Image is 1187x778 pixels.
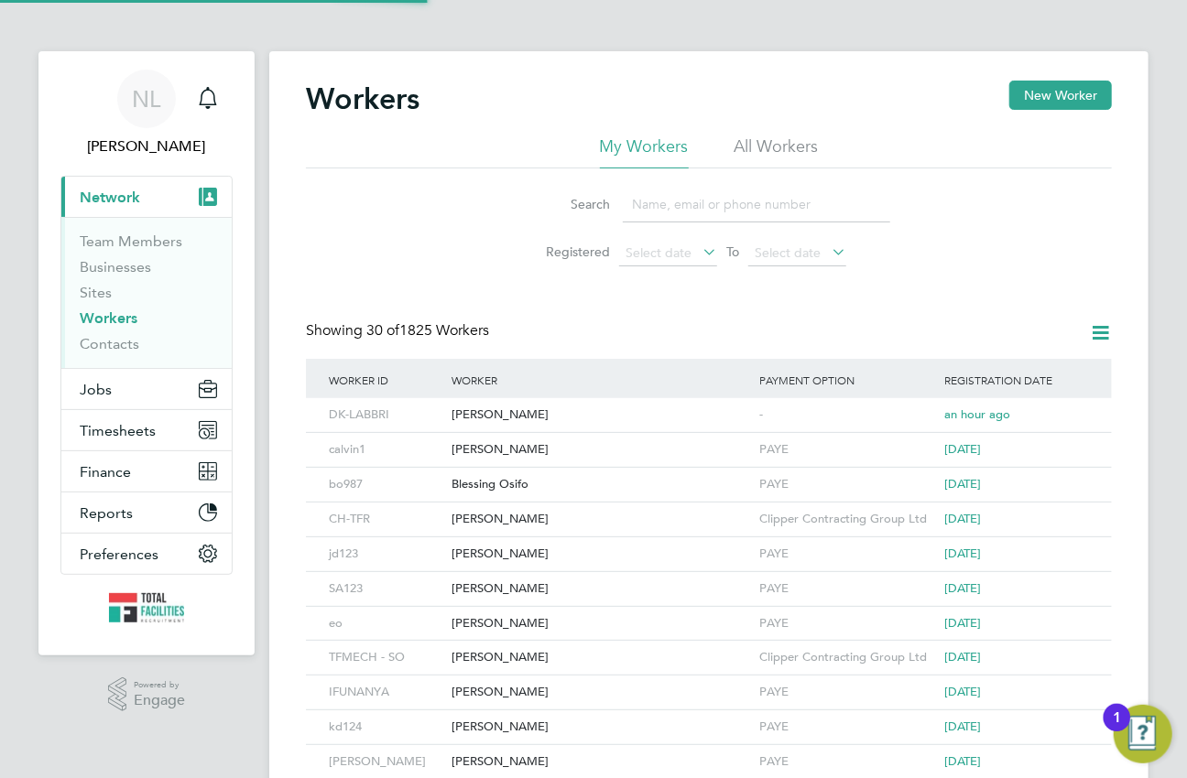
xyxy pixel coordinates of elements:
span: [DATE] [944,476,981,492]
span: Engage [134,693,185,708]
div: PAYE [755,572,940,606]
div: - [755,398,940,432]
a: Sites [80,284,112,301]
button: Finance [61,451,232,492]
label: Registered [528,243,610,260]
a: Team Members [80,232,182,250]
div: [PERSON_NAME] [447,502,755,536]
button: New Worker [1009,81,1112,110]
label: Search [528,196,610,212]
div: [PERSON_NAME] [447,607,755,641]
nav: Main navigation [38,51,255,655]
span: [DATE] [944,719,981,734]
span: Select date [755,244,821,261]
span: Network [80,189,140,206]
div: TFMECH - SO [324,641,447,675]
a: calvin1[PERSON_NAME]PAYE[DATE] [324,432,1094,448]
div: Payment Option [755,359,940,401]
div: [PERSON_NAME] [447,433,755,467]
a: CH-TFR[PERSON_NAME]Clipper Contracting Group Ltd[DATE] [324,502,1094,517]
span: 30 of [366,321,399,340]
div: PAYE [755,468,940,502]
a: jd123[PERSON_NAME]PAYE[DATE] [324,536,1094,552]
a: DK-LABBRI[PERSON_NAME]-an hour ago [324,397,1094,413]
span: [DATE] [944,649,981,665]
div: Showing [306,321,493,340]
div: Network [61,217,232,368]
button: Preferences [61,534,232,574]
a: Powered byEngage [108,677,186,712]
a: Businesses [80,258,151,276]
span: Reports [80,504,133,522]
div: calvin1 [324,433,447,467]
a: TFMECH - SO[PERSON_NAME]Clipper Contracting Group Ltd[DATE] [324,640,1094,655]
a: bo987Blessing OsifoPAYE[DATE] [324,467,1094,482]
span: Jobs [80,381,112,398]
div: SA123 [324,572,447,606]
span: [DATE] [944,580,981,596]
div: [PERSON_NAME] [447,641,755,675]
button: Timesheets [61,410,232,450]
span: Finance [80,463,131,481]
div: [PERSON_NAME] [447,675,755,709]
span: Timesheets [80,422,156,439]
a: SA123[PERSON_NAME]PAYE[DATE] [324,571,1094,587]
div: Blessing Osifo [447,468,755,502]
div: PAYE [755,710,940,744]
a: IFUNANYA[PERSON_NAME]PAYE[DATE] [324,675,1094,690]
button: Network [61,177,232,217]
span: Select date [626,244,692,261]
li: My Workers [600,135,689,168]
div: [PERSON_NAME] [447,710,755,744]
div: 1 [1113,718,1121,741]
span: [DATE] [944,441,981,457]
span: [DATE] [944,546,981,561]
div: eo [324,607,447,641]
span: [DATE] [944,511,981,526]
div: kd124 [324,710,447,744]
span: [DATE] [944,615,981,631]
a: NL[PERSON_NAME] [60,70,233,157]
a: eo[PERSON_NAME]PAYE[DATE] [324,606,1094,621]
button: Open Resource Center, 1 new notification [1114,705,1172,763]
span: To [721,240,745,264]
button: Jobs [61,369,232,409]
a: Contacts [80,335,139,352]
div: CH-TFR [324,502,447,536]
div: Worker [447,359,755,401]
input: Name, email or phone number [623,187,890,222]
a: Go to home page [60,593,233,622]
div: PAYE [755,433,940,467]
div: Clipper Contracting Group Ltd [755,502,940,536]
span: 1825 Workers [366,321,489,340]
div: Registration Date [940,359,1094,401]
a: Workers [80,309,137,327]
div: [PERSON_NAME] [447,537,755,571]
div: [PERSON_NAME] [447,572,755,606]
div: Clipper Contracting Group Ltd [755,641,940,675]
h2: Workers [306,81,419,117]
a: kd124[PERSON_NAME]PAYE[DATE] [324,709,1094,725]
span: Powered by [134,677,185,693]
div: Worker ID [324,359,447,401]
div: PAYE [755,607,940,641]
div: PAYE [755,675,940,709]
div: bo987 [324,468,447,502]
li: All Workers [735,135,819,168]
div: [PERSON_NAME] [447,398,755,432]
span: an hour ago [944,406,1010,422]
button: Reports [61,492,232,533]
span: Nicola Lawrence [60,135,233,157]
a: [PERSON_NAME][PERSON_NAME]PAYE[DATE] [324,744,1094,760]
span: [DATE] [944,753,981,769]
span: Preferences [80,546,158,563]
div: DK-LABBRI [324,398,447,432]
span: [DATE] [944,684,981,699]
div: IFUNANYA [324,675,447,709]
span: NL [133,87,161,111]
div: PAYE [755,537,940,571]
img: tfrecruitment-logo-retina.png [109,593,184,622]
div: jd123 [324,537,447,571]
